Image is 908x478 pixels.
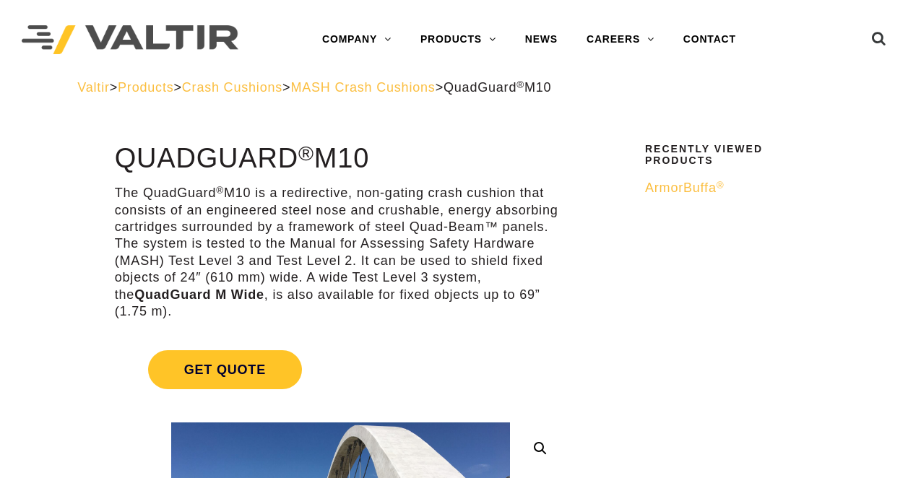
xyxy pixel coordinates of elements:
[148,350,302,389] span: Get Quote
[115,144,566,174] h1: QuadGuard M10
[645,180,821,196] a: ArmorBuffa®
[134,287,264,302] strong: QuadGuard M Wide
[645,144,821,166] h2: Recently Viewed Products
[77,79,831,96] div: > > > >
[645,181,724,195] span: ArmorBuffa
[115,185,566,320] p: The QuadGuard M10 is a redirective, non-gating crash cushion that consists of an engineered steel...
[182,80,282,95] a: Crash Cushions
[516,79,524,90] sup: ®
[308,25,406,54] a: COMPANY
[572,25,669,54] a: CAREERS
[77,80,109,95] a: Valtir
[444,80,551,95] span: QuadGuard M10
[22,25,238,55] img: Valtir
[669,25,751,54] a: CONTACT
[511,25,572,54] a: NEWS
[717,180,725,191] sup: ®
[115,333,566,407] a: Get Quote
[216,185,224,196] sup: ®
[290,80,435,95] a: MASH Crash Cushions
[118,80,173,95] a: Products
[298,142,314,165] sup: ®
[406,25,511,54] a: PRODUCTS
